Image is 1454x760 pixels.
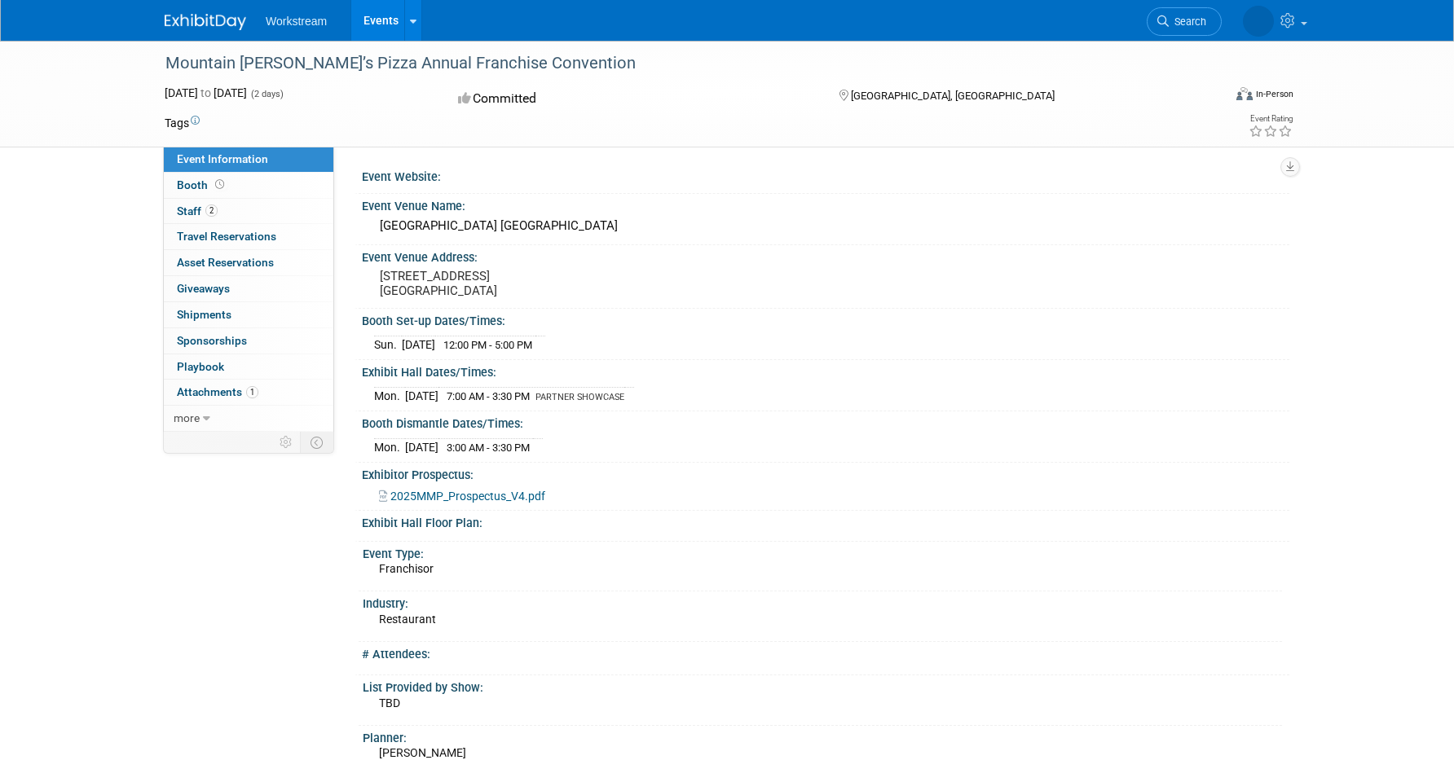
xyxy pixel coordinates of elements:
span: Search [1169,15,1206,28]
span: Franchisor [379,562,434,575]
a: Travel Reservations [164,224,333,249]
td: [DATE] [405,388,438,405]
td: Mon. [374,439,405,456]
div: Booth Dismantle Dates/Times: [362,411,1289,432]
span: (2 days) [249,89,284,99]
td: Tags [165,115,200,131]
pre: [STREET_ADDRESS] [GEOGRAPHIC_DATA] [380,269,730,298]
span: Staff [177,204,218,217]
img: Josh Lu [1243,6,1274,37]
td: Personalize Event Tab Strip [272,432,301,453]
span: [GEOGRAPHIC_DATA], [GEOGRAPHIC_DATA] [851,90,1055,102]
span: 2025MMP_Prospectus_V4.pdf [390,490,545,503]
div: Event Website: [362,165,1289,185]
div: Mountain [PERSON_NAME]’s Pizza Annual Franchise Convention [160,49,1197,78]
div: Event Rating [1249,115,1293,123]
a: more [164,406,333,431]
div: Exhibit Hall Floor Plan: [362,511,1289,531]
span: 7:00 AM - 3:30 PM [447,390,530,402]
td: Mon. [374,388,405,405]
a: Sponsorships [164,328,333,354]
span: Asset Reservations [177,256,274,269]
a: Booth [164,173,333,198]
img: ExhibitDay [165,14,246,30]
span: Sponsorships [177,334,247,347]
td: Sun. [374,336,402,354]
div: Event Venue Name: [362,194,1289,214]
a: Playbook [164,354,333,380]
span: Workstream [266,15,327,28]
img: Format-Inperson.png [1236,87,1253,100]
span: 2 [205,204,218,217]
div: Committed [453,85,813,113]
a: Event Information [164,147,333,172]
span: 3:00 AM - 3:30 PM [447,442,530,454]
div: Exhibitor Prospectus: [362,463,1289,483]
td: [DATE] [405,439,438,456]
span: more [174,411,200,424]
span: [DATE] [DATE] [165,86,247,99]
span: Travel Reservations [177,230,276,243]
span: Playbook [177,360,224,373]
span: Attachments [177,385,258,398]
span: Restaurant [379,613,436,626]
div: Industry: [363,591,1282,612]
a: Asset Reservations [164,250,333,275]
td: [DATE] [402,336,435,354]
a: Attachments1 [164,380,333,405]
div: Event Venue Address: [362,245,1289,266]
a: Staff2 [164,199,333,224]
td: Toggle Event Tabs [301,432,334,453]
div: # Attendees: [362,642,1289,662]
span: Booth [177,178,227,191]
a: 2025MMP_Prospectus_V4.pdf [379,490,545,503]
div: Booth Set-up Dates/Times: [362,309,1289,329]
a: Shipments [164,302,333,327]
span: to [198,86,214,99]
div: Event Type: [363,542,1282,562]
span: Event Information [177,152,268,165]
div: List Provided by Show: [363,675,1282,696]
span: Booth not reserved yet [212,178,227,191]
div: Planner: [363,726,1282,746]
div: Exhibit Hall Dates/Times: [362,360,1289,380]
span: 12:00 PM - 5:00 PM [443,339,532,351]
span: PARTNER SHOWCASE [535,392,624,402]
span: TBD [379,696,400,709]
div: Event Format [1126,85,1293,109]
span: 1 [246,386,258,398]
span: Giveaways [177,282,230,295]
div: [GEOGRAPHIC_DATA] [GEOGRAPHIC_DATA] [374,213,1277,239]
span: Shipments [177,308,231,321]
a: Search [1147,7,1222,36]
a: Giveaways [164,276,333,301]
div: In-Person [1255,88,1293,100]
span: [PERSON_NAME] [379,746,466,759]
